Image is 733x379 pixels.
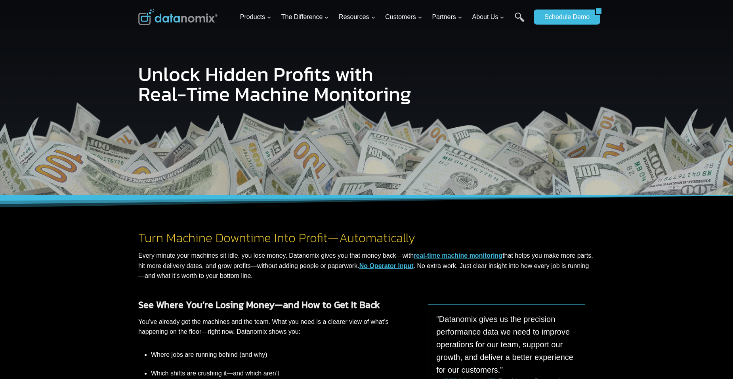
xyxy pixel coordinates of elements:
a: No Operator Input [359,262,414,269]
a: Search [515,12,525,30]
p: You’ve already got the machines and the team. What you need is a clearer view of what’s happening... [138,317,406,337]
p: “Datanomix gives us the precision performance data we need to improve operations for our team, su... [436,313,577,376]
li: Where jobs are running behind (and why) [151,350,406,364]
a: real-time machine monitoring [414,252,502,259]
span: Partners [432,12,462,22]
p: Every minute your machines sit idle, you lose money. Datanomix gives you that money back—with tha... [138,251,595,281]
img: Datanomix [138,9,218,25]
h2: Turn Machine Downtime Into Profit—Automatically [138,232,595,244]
a: Schedule Demo [534,10,595,25]
h1: Unlock Hidden Profits with Real-Time Machine Monitoring [138,58,417,110]
span: Customers [385,12,422,22]
span: About Us [472,12,505,22]
nav: Primary Navigation [237,4,530,30]
span: Products [240,12,271,22]
span: The Difference [281,12,329,22]
span: Resources [339,12,375,22]
strong: See Where You’re Losing Money—and How to Get It Back [138,298,380,312]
